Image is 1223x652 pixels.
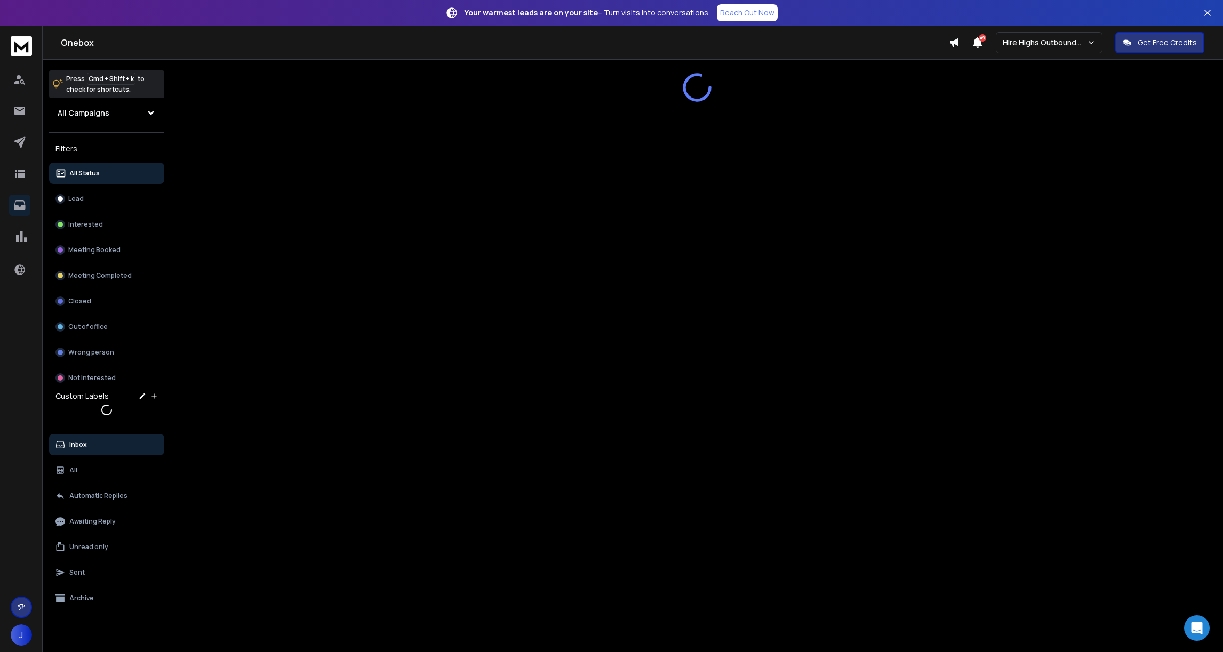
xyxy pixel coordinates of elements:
[49,562,164,583] button: Sent
[68,271,132,280] p: Meeting Completed
[49,141,164,156] h3: Filters
[1184,615,1210,641] div: Open Intercom Messenger
[465,7,598,18] strong: Your warmest leads are on your site
[717,4,778,21] a: Reach Out Now
[49,239,164,261] button: Meeting Booked
[49,367,164,389] button: Not Interested
[69,594,94,602] p: Archive
[69,492,127,500] p: Automatic Replies
[68,348,114,357] p: Wrong person
[69,543,108,551] p: Unread only
[61,36,949,49] h1: Onebox
[49,587,164,609] button: Archive
[68,220,103,229] p: Interested
[1138,37,1197,48] p: Get Free Credits
[11,624,32,646] button: J
[69,466,77,474] p: All
[87,73,135,85] span: Cmd + Shift + k
[66,74,145,95] p: Press to check for shortcuts.
[69,568,85,577] p: Sent
[49,511,164,532] button: Awaiting Reply
[58,108,109,118] h1: All Campaigns
[11,36,32,56] img: logo
[69,517,116,526] p: Awaiting Reply
[49,265,164,286] button: Meeting Completed
[1003,37,1087,48] p: Hire Highs Outbound Engine
[49,102,164,124] button: All Campaigns
[49,434,164,455] button: Inbox
[68,374,116,382] p: Not Interested
[49,214,164,235] button: Interested
[69,440,87,449] p: Inbox
[49,188,164,210] button: Lead
[49,316,164,337] button: Out of office
[68,323,108,331] p: Out of office
[979,34,986,42] span: 49
[49,163,164,184] button: All Status
[69,169,100,178] p: All Status
[720,7,774,18] p: Reach Out Now
[49,485,164,506] button: Automatic Replies
[465,7,708,18] p: – Turn visits into conversations
[1115,32,1204,53] button: Get Free Credits
[55,391,109,401] h3: Custom Labels
[49,342,164,363] button: Wrong person
[49,536,164,558] button: Unread only
[68,195,84,203] p: Lead
[49,460,164,481] button: All
[68,297,91,305] p: Closed
[68,246,121,254] p: Meeting Booked
[49,291,164,312] button: Closed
